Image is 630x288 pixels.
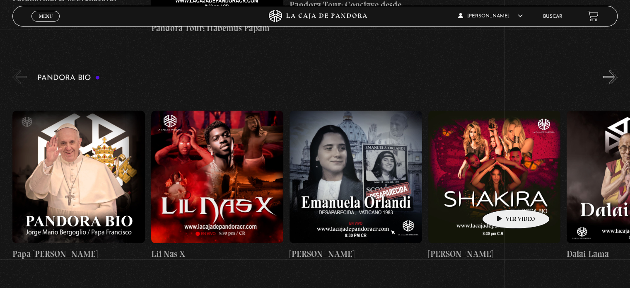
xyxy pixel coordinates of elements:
[12,247,145,261] h4: Papa [PERSON_NAME]
[290,90,422,281] a: [PERSON_NAME]
[37,74,100,82] h3: Pandora Bio
[12,70,27,84] button: Previous
[603,70,618,84] button: Next
[428,90,560,281] a: [PERSON_NAME]
[39,14,53,19] span: Menu
[290,247,422,261] h4: [PERSON_NAME]
[36,21,56,27] span: Cerrar
[587,10,599,22] a: View your shopping cart
[151,247,283,261] h4: Lil Nas X
[151,90,283,281] a: Lil Nas X
[428,247,560,261] h4: [PERSON_NAME]
[12,90,145,281] a: Papa [PERSON_NAME]
[458,14,523,19] span: [PERSON_NAME]
[543,14,562,19] a: Buscar
[151,22,283,35] h4: Pandora Tour: Habemus Papam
